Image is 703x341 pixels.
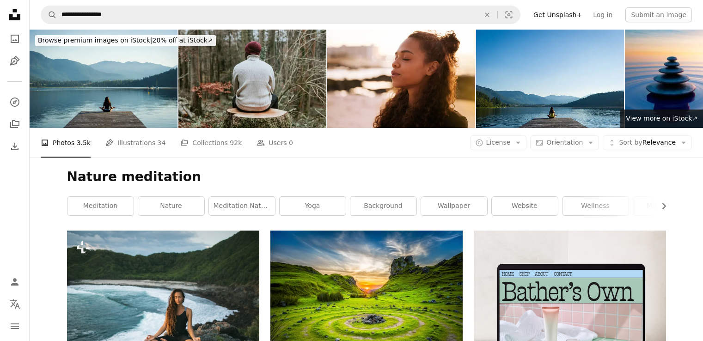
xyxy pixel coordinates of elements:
a: yoga [280,197,346,215]
button: Visual search [498,6,520,24]
a: Browse premium images on iStock|20% off at iStock↗ [30,30,221,52]
button: Search Unsplash [41,6,57,24]
button: Orientation [530,135,599,150]
a: background [350,197,416,215]
a: meditation nature [209,197,275,215]
a: Get Unsplash+ [528,7,587,22]
a: Explore [6,93,24,111]
span: License [486,139,511,146]
a: mindfulness [633,197,699,215]
a: Illustrations 34 [105,128,165,158]
img: Shot of an attractive young woman sitting alone on a mat and meditating on the beach at sunset [327,30,475,128]
h1: Nature meditation [67,169,666,185]
button: License [470,135,527,150]
span: Browse premium images on iStock | [38,37,152,44]
a: Young woman practicing yoga in lotus pose at sunset with beautiful ocean and mountain view. Sensi... [67,290,259,298]
span: View more on iStock ↗ [626,115,697,122]
form: Find visuals sitewide [41,6,520,24]
a: Log in / Sign up [6,273,24,291]
a: meditation [67,197,134,215]
a: Photos [6,30,24,48]
a: nature [138,197,204,215]
a: View more on iStock↗ [620,110,703,128]
a: Collections [6,115,24,134]
a: wallpaper [421,197,487,215]
a: Illustrations [6,52,24,70]
span: 0 [289,138,293,148]
span: Sort by [619,139,642,146]
button: Language [6,295,24,313]
a: Collections 92k [180,128,242,158]
span: 34 [158,138,166,148]
a: website [492,197,558,215]
a: Download History [6,137,24,156]
a: Users 0 [257,128,293,158]
img: Easy Pose Tranquil Lakeside meditation at sunrise [476,30,624,128]
img: Young woman in lotus position on dock over lake [30,30,177,128]
span: Relevance [619,138,676,147]
a: wellness [562,197,629,215]
button: Submit an image [625,7,692,22]
span: 92k [230,138,242,148]
div: 20% off at iStock ↗ [35,35,216,46]
a: Log in [587,7,618,22]
button: scroll list to the right [655,197,666,215]
button: Sort byRelevance [603,135,692,150]
a: green grass field during sunset [270,291,463,299]
img: Man in beige turtleneck sweater sitting on tree trunk in autumn woods, rear view [178,30,326,128]
span: Orientation [546,139,583,146]
button: Clear [477,6,497,24]
button: Menu [6,317,24,335]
